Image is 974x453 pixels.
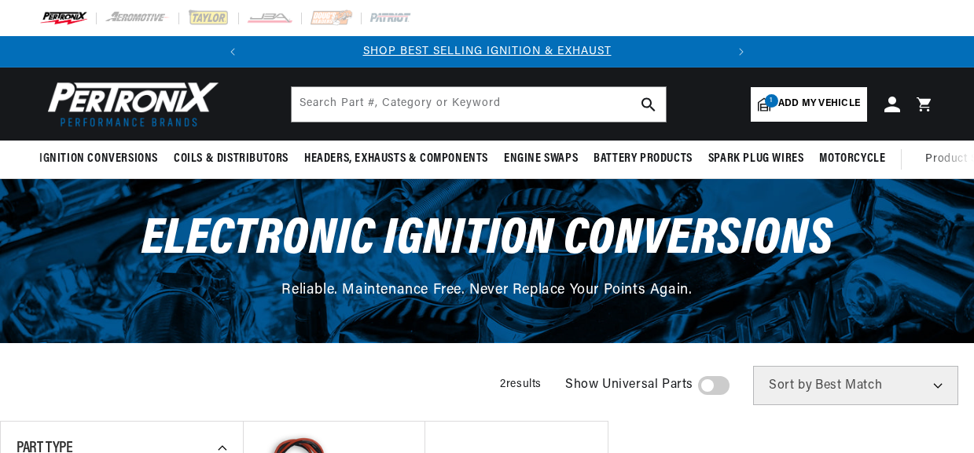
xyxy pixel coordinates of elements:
div: 1 of 2 [248,43,726,60]
div: Announcement [248,43,726,60]
span: Spark Plug Wires [708,151,804,167]
summary: Headers, Exhausts & Components [296,141,496,177]
button: search button [631,87,666,122]
span: Motorcycle [819,151,885,167]
span: Show Universal Parts [565,375,693,396]
span: Engine Swaps [504,151,578,167]
span: Sort by [769,379,812,392]
button: Translation missing: en.sections.announcements.next_announcement [726,36,757,68]
summary: Battery Products [586,141,700,177]
summary: Engine Swaps [496,141,586,177]
span: Coils & Distributors [174,151,289,167]
a: SHOP BEST SELLING IGNITION & EXHAUST [363,46,612,57]
span: Ignition Conversions [39,151,158,167]
summary: Spark Plug Wires [700,141,812,177]
a: 1Add my vehicle [751,87,867,122]
span: Electronic Ignition Conversions [142,214,833,265]
button: Translation missing: en.sections.announcements.previous_announcement [217,36,248,68]
img: Pertronix [39,77,220,131]
span: 1 [765,94,778,108]
span: 2 results [500,378,542,390]
input: Search Part #, Category or Keyword [292,87,666,122]
summary: Motorcycle [811,141,893,177]
span: Reliable. Maintenance Free. Never Replace Your Points Again. [281,283,692,298]
span: Add my vehicle [778,97,860,111]
summary: Ignition Conversions [39,141,166,177]
summary: Coils & Distributors [166,141,296,177]
span: Battery Products [594,151,693,167]
span: Headers, Exhausts & Components [304,151,488,167]
select: Sort by [753,366,958,405]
